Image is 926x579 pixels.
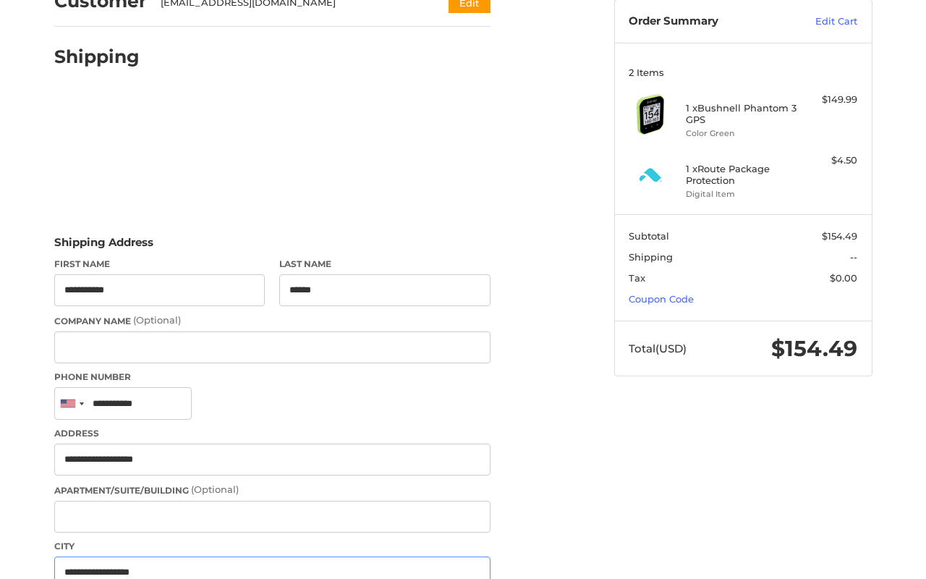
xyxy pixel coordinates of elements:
[784,14,857,29] a: Edit Cart
[800,153,857,168] div: $4.50
[54,258,266,271] label: First Name
[629,342,687,355] span: Total (USD)
[771,335,857,362] span: $154.49
[629,272,645,284] span: Tax
[629,230,669,242] span: Subtotal
[54,427,490,440] label: Address
[133,314,181,326] small: (Optional)
[822,230,857,242] span: $154.49
[54,234,153,258] legend: Shipping Address
[686,188,797,200] li: Digital Item
[830,272,857,284] span: $0.00
[800,93,857,107] div: $149.99
[54,540,490,553] label: City
[279,258,490,271] label: Last Name
[686,102,797,126] h4: 1 x Bushnell Phantom 3 GPS
[850,251,857,263] span: --
[629,293,694,305] a: Coupon Code
[54,483,490,497] label: Apartment/Suite/Building
[629,67,857,78] h3: 2 Items
[686,163,797,187] h4: 1 x Route Package Protection
[629,14,784,29] h3: Order Summary
[686,127,797,140] li: Color Green
[54,46,140,68] h2: Shipping
[629,251,673,263] span: Shipping
[54,313,490,328] label: Company Name
[54,371,490,384] label: Phone Number
[191,483,239,495] small: (Optional)
[55,388,88,419] div: United States: +1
